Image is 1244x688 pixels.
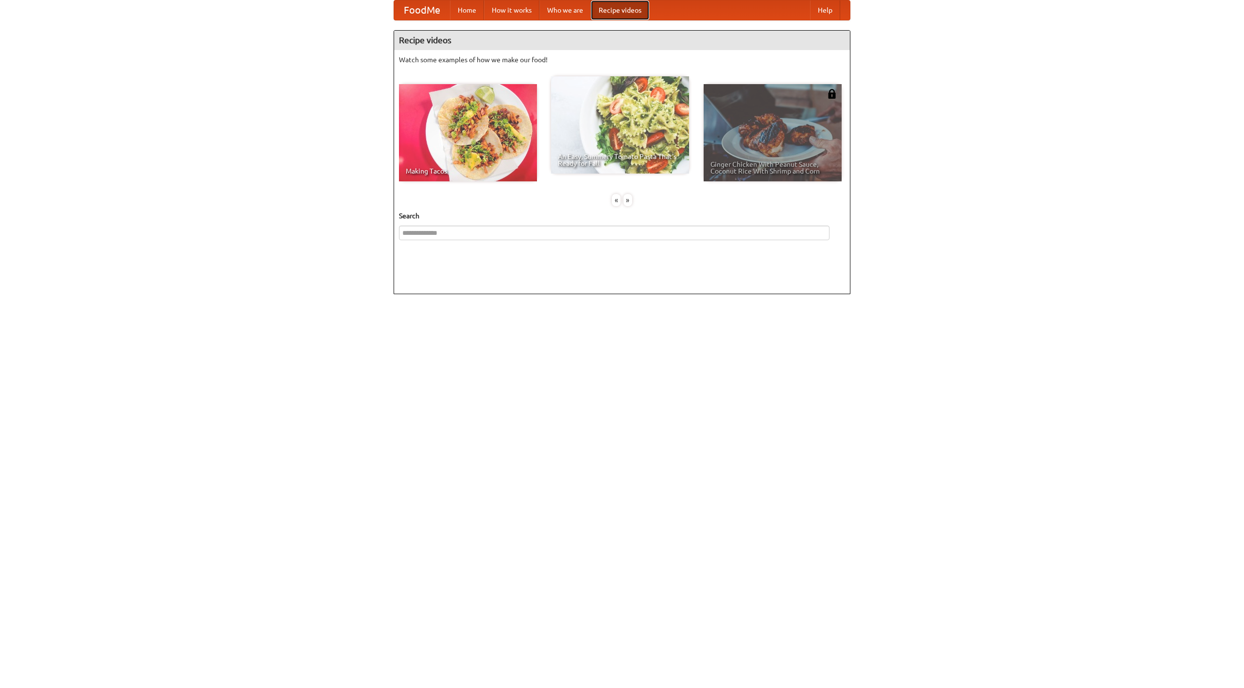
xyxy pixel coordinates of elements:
div: « [612,194,621,206]
a: Making Tacos [399,84,537,181]
h4: Recipe videos [394,31,850,50]
a: Who we are [539,0,591,20]
div: » [623,194,632,206]
p: Watch some examples of how we make our food! [399,55,845,65]
span: Making Tacos [406,168,530,175]
h5: Search [399,211,845,221]
img: 483408.png [827,89,837,99]
a: Home [450,0,484,20]
a: An Easy, Summery Tomato Pasta That's Ready for Fall [551,76,689,174]
a: FoodMe [394,0,450,20]
a: Help [810,0,840,20]
span: An Easy, Summery Tomato Pasta That's Ready for Fall [558,153,682,167]
a: How it works [484,0,539,20]
a: Recipe videos [591,0,649,20]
